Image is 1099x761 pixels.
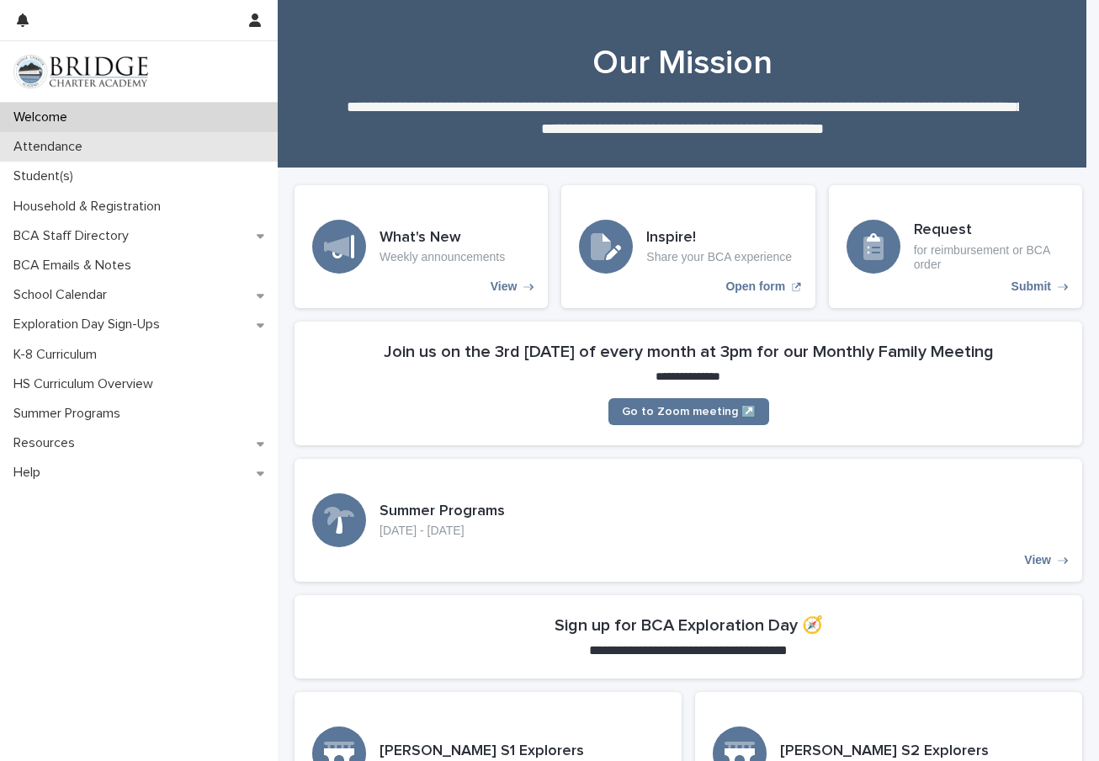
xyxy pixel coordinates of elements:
p: Attendance [7,139,96,155]
p: for reimbursement or BCA order [914,243,1064,272]
h3: Summer Programs [380,503,505,521]
p: Share your BCA experience [646,250,792,264]
h3: [PERSON_NAME] S1 Explorers [380,742,584,761]
a: Open form [561,185,815,308]
p: HS Curriculum Overview [7,376,167,392]
p: BCA Emails & Notes [7,258,145,274]
p: K-8 Curriculum [7,347,110,363]
a: Submit [829,185,1082,308]
h3: Inspire! [646,229,792,247]
p: Submit [1011,279,1051,294]
a: View [295,185,548,308]
h3: Request [914,221,1064,240]
span: Go to Zoom meeting ↗️ [622,406,756,418]
img: V1C1m3IdTEidaUdm9Hs0 [13,55,148,88]
p: School Calendar [7,287,120,303]
p: Open form [725,279,785,294]
a: Go to Zoom meeting ↗️ [608,398,769,425]
p: Household & Registration [7,199,174,215]
p: Summer Programs [7,406,134,422]
p: Welcome [7,109,81,125]
p: Resources [7,435,88,451]
p: Exploration Day Sign-Ups [7,317,173,333]
p: BCA Staff Directory [7,228,142,244]
p: [DATE] - [DATE] [380,524,505,538]
h1: Our Mission [295,43,1070,83]
h2: Join us on the 3rd [DATE] of every month at 3pm for our Monthly Family Meeting [384,342,994,362]
p: Student(s) [7,168,87,184]
p: Help [7,465,54,481]
h3: What's New [380,229,505,247]
p: Weekly announcements [380,250,505,264]
h2: Sign up for BCA Exploration Day 🧭 [555,615,823,636]
p: View [491,279,518,294]
h3: [PERSON_NAME] S2 Explorers [780,742,989,761]
a: View [295,459,1082,582]
p: View [1024,553,1051,567]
